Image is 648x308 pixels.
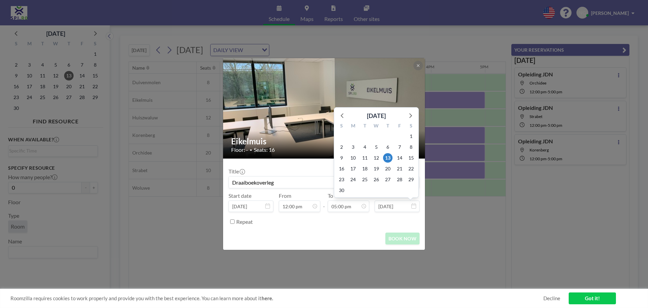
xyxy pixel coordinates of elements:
span: Floor: - [231,146,248,153]
a: here. [262,295,273,301]
a: Decline [543,295,560,302]
label: From [279,192,291,199]
span: Roomzilla requires cookies to work properly and provide you with the best experience. You can lea... [10,295,543,302]
h2: Eikelmuis [231,136,417,146]
label: To [328,192,333,199]
a: Got it! [569,292,616,304]
span: - [323,195,325,210]
button: BOOK NOW [385,233,420,244]
label: Title [228,168,244,175]
input: Nils's reservation [229,176,419,188]
label: Start date [228,192,251,199]
label: Repeat [236,218,253,225]
span: Seats: 16 [254,146,275,153]
img: 537.jpg [223,32,426,184]
span: • [250,147,252,152]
